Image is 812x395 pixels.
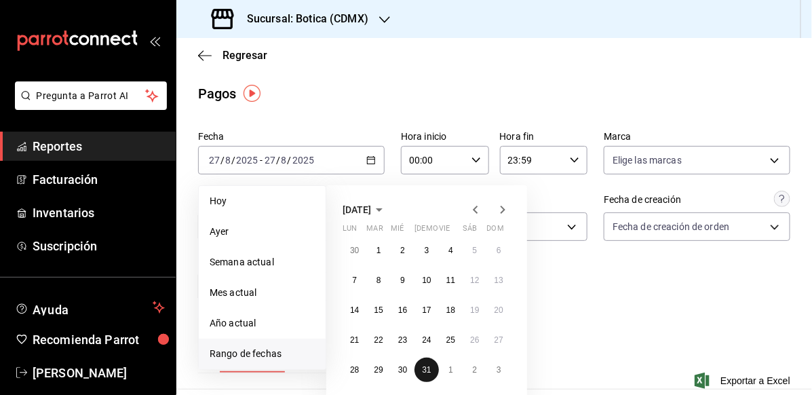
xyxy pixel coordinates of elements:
[343,224,357,238] abbr: lunes
[235,155,258,166] input: ----
[422,276,431,285] abbr: 10 de julio de 2025
[276,155,280,166] span: /
[210,316,315,331] span: Año actual
[33,170,165,189] span: Facturación
[400,246,405,255] abbr: 2 de julio de 2025
[487,224,504,238] abbr: domingo
[225,155,231,166] input: --
[366,298,390,322] button: 15 de julio de 2025
[487,238,511,263] button: 6 de julio de 2025
[366,238,390,263] button: 1 de julio de 2025
[9,98,167,113] a: Pregunta a Parrot AI
[33,237,165,255] span: Suscripción
[495,335,503,345] abbr: 27 de julio de 2025
[198,49,267,62] button: Regresar
[470,335,479,345] abbr: 26 de julio de 2025
[497,246,501,255] abbr: 6 de julio de 2025
[414,328,438,352] button: 24 de julio de 2025
[439,268,463,293] button: 11 de julio de 2025
[497,365,501,375] abbr: 3 de agosto de 2025
[149,35,160,46] button: open_drawer_menu
[343,328,366,352] button: 21 de julio de 2025
[472,365,477,375] abbr: 2 de agosto de 2025
[366,224,383,238] abbr: martes
[343,204,371,215] span: [DATE]
[281,155,288,166] input: --
[366,328,390,352] button: 22 de julio de 2025
[33,331,165,349] span: Recomienda Parrot
[604,132,790,142] label: Marca
[366,358,390,382] button: 29 de julio de 2025
[463,224,477,238] abbr: sábado
[391,298,414,322] button: 16 de julio de 2025
[391,238,414,263] button: 2 de julio de 2025
[398,365,407,375] abbr: 30 de julio de 2025
[352,276,357,285] abbr: 7 de julio de 2025
[613,220,729,233] span: Fecha de creación de orden
[398,335,407,345] abbr: 23 de julio de 2025
[208,155,220,166] input: --
[439,224,450,238] abbr: viernes
[220,155,225,166] span: /
[350,246,359,255] abbr: 30 de junio de 2025
[33,204,165,222] span: Inventarios
[401,132,489,142] label: Hora inicio
[260,155,263,166] span: -
[422,365,431,375] abbr: 31 de julio de 2025
[350,335,359,345] abbr: 21 de julio de 2025
[343,238,366,263] button: 30 de junio de 2025
[463,268,486,293] button: 12 de julio de 2025
[446,276,455,285] abbr: 11 de julio de 2025
[487,328,511,352] button: 27 de julio de 2025
[33,299,147,316] span: Ayuda
[500,132,588,142] label: Hora fin
[697,373,790,389] button: Exportar a Excel
[288,155,292,166] span: /
[495,305,503,315] abbr: 20 de julio de 2025
[398,305,407,315] abbr: 16 de julio de 2025
[376,246,381,255] abbr: 1 de julio de 2025
[495,276,503,285] abbr: 13 de julio de 2025
[210,347,315,361] span: Rango de fechas
[264,155,276,166] input: --
[210,286,315,300] span: Mes actual
[33,364,165,382] span: [PERSON_NAME]
[422,305,431,315] abbr: 17 de julio de 2025
[463,238,486,263] button: 5 de julio de 2025
[391,224,404,238] abbr: miércoles
[604,193,681,207] div: Fecha de creación
[448,246,453,255] abbr: 4 de julio de 2025
[350,305,359,315] abbr: 14 de julio de 2025
[210,255,315,269] span: Semana actual
[487,358,511,382] button: 3 de agosto de 2025
[414,298,438,322] button: 17 de julio de 2025
[343,202,387,218] button: [DATE]
[391,358,414,382] button: 30 de julio de 2025
[343,268,366,293] button: 7 de julio de 2025
[244,85,260,102] img: Tooltip marker
[439,238,463,263] button: 4 de julio de 2025
[236,11,368,27] h3: Sucursal: Botica (CDMX)
[33,137,165,155] span: Reportes
[391,328,414,352] button: 23 de julio de 2025
[37,89,146,103] span: Pregunta a Parrot AI
[487,298,511,322] button: 20 de julio de 2025
[414,224,495,238] abbr: jueves
[374,305,383,315] abbr: 15 de julio de 2025
[198,83,237,104] div: Pagos
[463,328,486,352] button: 26 de julio de 2025
[425,246,429,255] abbr: 3 de julio de 2025
[15,81,167,110] button: Pregunta a Parrot AI
[446,335,455,345] abbr: 25 de julio de 2025
[472,246,477,255] abbr: 5 de julio de 2025
[292,155,315,166] input: ----
[448,365,453,375] abbr: 1 de agosto de 2025
[422,335,431,345] abbr: 24 de julio de 2025
[439,298,463,322] button: 18 de julio de 2025
[470,276,479,285] abbr: 12 de julio de 2025
[376,276,381,285] abbr: 8 de julio de 2025
[223,49,267,62] span: Regresar
[350,365,359,375] abbr: 28 de julio de 2025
